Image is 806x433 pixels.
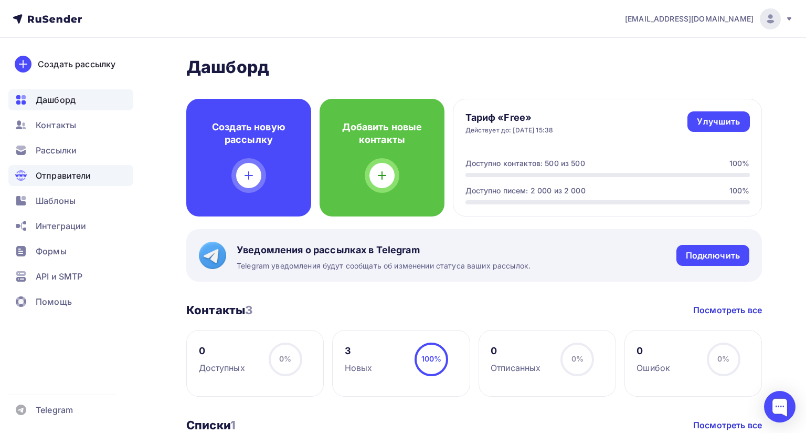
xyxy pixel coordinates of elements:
[8,190,133,211] a: Шаблоны
[36,119,76,131] span: Контакты
[465,158,585,169] div: Доступно контактов: 500 из 500
[36,295,72,308] span: Помощь
[186,303,252,317] h3: Контакты
[199,345,245,357] div: 0
[693,304,762,316] a: Посмотреть все
[336,121,428,146] h4: Добавить новые контакты
[8,89,133,110] a: Дашборд
[465,126,554,135] div: Действует до: [DATE] 15:38
[571,354,584,363] span: 0%
[465,185,586,196] div: Доступно писем: 2 000 из 2 000
[199,362,245,374] div: Доступных
[186,418,236,432] h3: Списки
[186,57,762,78] h2: Дашборд
[686,250,740,262] div: Подключить
[697,116,740,128] div: Улучшить
[637,345,670,357] div: 0
[36,94,76,106] span: Дашборд
[8,140,133,161] a: Рассылки
[38,58,115,70] div: Создать рассылку
[36,245,67,257] span: Формы
[717,354,729,363] span: 0%
[8,115,133,136] a: Контакты
[8,241,133,262] a: Формы
[693,419,762,431] a: Посмотреть все
[245,303,252,317] span: 3
[36,144,77,157] span: Рассылки
[465,111,554,124] h4: Тариф «Free»
[36,404,73,416] span: Telegram
[36,220,86,232] span: Интеграции
[625,8,793,29] a: [EMAIL_ADDRESS][DOMAIN_NAME]
[729,158,750,169] div: 100%
[491,345,540,357] div: 0
[279,354,291,363] span: 0%
[345,345,373,357] div: 3
[36,194,76,207] span: Шаблоны
[491,362,540,374] div: Отписанных
[8,165,133,186] a: Отправители
[203,121,294,146] h4: Создать новую рассылку
[625,14,754,24] span: [EMAIL_ADDRESS][DOMAIN_NAME]
[729,185,750,196] div: 100%
[230,418,236,432] span: 1
[36,270,82,283] span: API и SMTP
[237,261,531,271] span: Telegram уведомления будут сообщать об изменении статуса ваших рассылок.
[237,244,531,256] span: Уведомления о рассылках в Telegram
[637,362,670,374] div: Ошибок
[36,169,91,182] span: Отправители
[345,362,373,374] div: Новых
[421,354,442,363] span: 100%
